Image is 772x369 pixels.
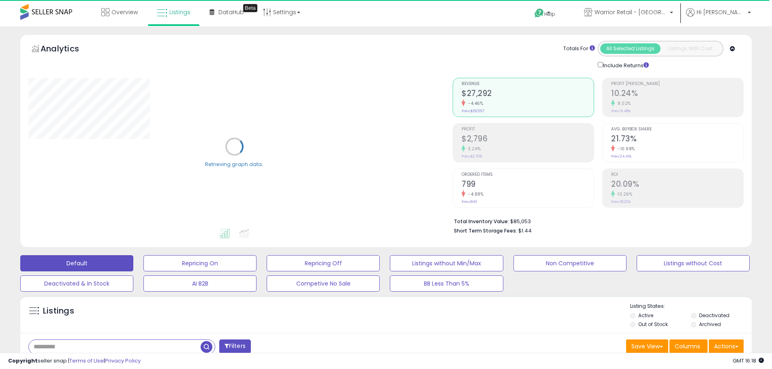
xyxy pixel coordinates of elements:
[462,89,594,100] h2: $27,292
[615,191,632,197] small: 10.26%
[454,216,738,226] li: $85,053
[528,2,571,26] a: Help
[169,8,190,16] span: Listings
[462,154,482,159] small: Prev: $2,708
[43,305,74,317] h5: Listings
[465,100,483,107] small: -4.46%
[205,160,264,168] div: Retrieving graph data..
[454,227,517,234] b: Short Term Storage Fees:
[544,11,555,17] span: Help
[219,339,251,354] button: Filters
[611,89,743,100] h2: 10.24%
[243,4,257,12] div: Tooltip anchor
[267,255,380,271] button: Repricing Off
[660,43,721,54] button: Listings With Cost
[465,146,481,152] small: 3.26%
[675,342,700,350] span: Columns
[390,275,503,292] button: BB Less Than 5%
[615,146,635,152] small: -10.98%
[709,339,744,353] button: Actions
[686,8,751,26] a: Hi [PERSON_NAME]
[8,357,141,365] div: seller snap | |
[563,45,595,53] div: Totals For
[462,127,594,132] span: Profit
[41,43,95,56] h5: Analytics
[218,8,244,16] span: DataHub
[697,8,745,16] span: Hi [PERSON_NAME]
[626,339,668,353] button: Save View
[615,100,631,107] small: 8.02%
[630,303,752,310] p: Listing States:
[733,357,764,365] span: 2025-10-14 16:18 GMT
[637,255,750,271] button: Listings without Cost
[611,109,631,113] small: Prev: 9.48%
[462,109,484,113] small: Prev: $28,567
[462,179,594,190] h2: 799
[592,60,659,70] div: Include Returns
[611,134,743,145] h2: 21.73%
[462,199,477,204] small: Prev: 840
[611,154,631,159] small: Prev: 24.41%
[534,8,544,18] i: Get Help
[143,255,257,271] button: Repricing On
[595,8,667,16] span: Warrior Retail - [GEOGRAPHIC_DATA]
[111,8,138,16] span: Overview
[611,173,743,177] span: ROI
[611,179,743,190] h2: 20.09%
[8,357,38,365] strong: Copyright
[611,199,631,204] small: Prev: 18.22%
[462,173,594,177] span: Ordered Items
[513,255,627,271] button: Non Competitive
[454,218,509,225] b: Total Inventory Value:
[267,275,380,292] button: Competive No Sale
[20,255,133,271] button: Default
[611,127,743,132] span: Avg. Buybox Share
[638,321,668,328] label: Out of Stock
[611,82,743,86] span: Profit [PERSON_NAME]
[699,312,729,319] label: Deactivated
[390,255,503,271] button: Listings without Min/Max
[462,82,594,86] span: Revenue
[143,275,257,292] button: AI B2B
[462,134,594,145] h2: $2,796
[105,357,141,365] a: Privacy Policy
[69,357,104,365] a: Terms of Use
[600,43,661,54] button: All Selected Listings
[669,339,708,353] button: Columns
[20,275,133,292] button: Deactivated & In Stock
[465,191,483,197] small: -4.88%
[638,312,653,319] label: Active
[518,227,532,235] span: $1.44
[699,321,721,328] label: Archived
